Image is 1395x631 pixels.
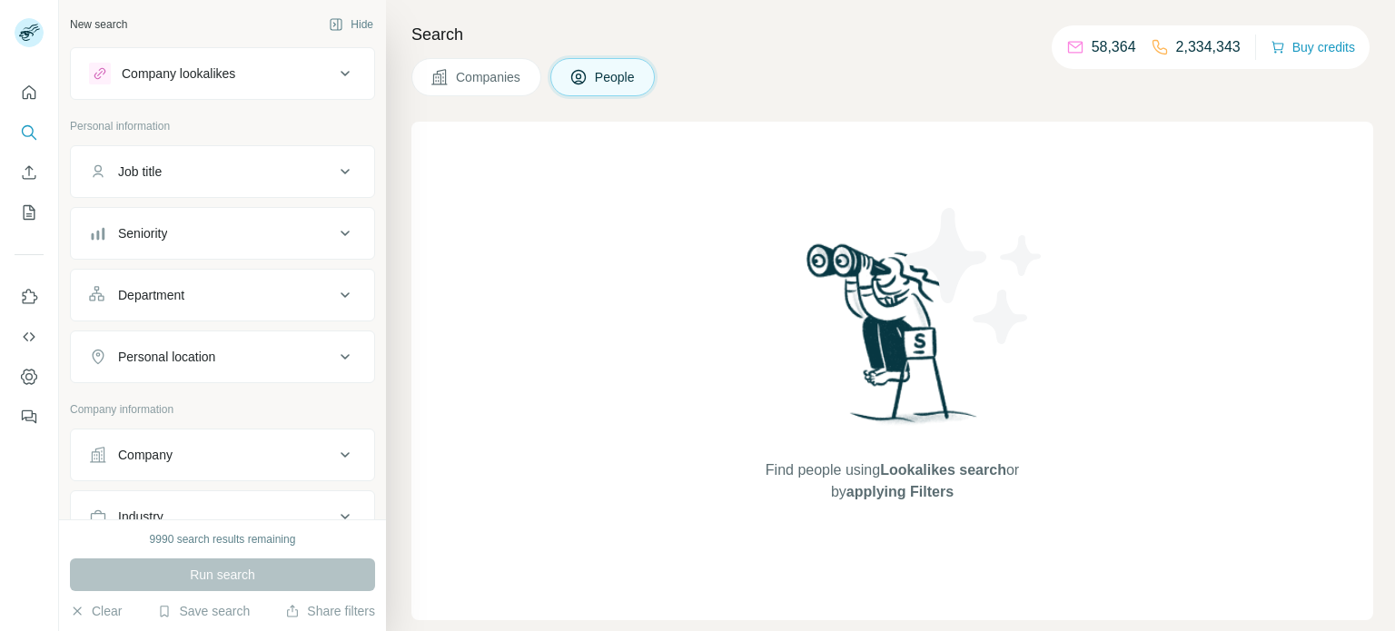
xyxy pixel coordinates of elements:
[71,212,374,255] button: Seniority
[71,273,374,317] button: Department
[893,194,1056,358] img: Surfe Illustration - Stars
[15,156,44,189] button: Enrich CSV
[1176,36,1241,58] p: 2,334,343
[118,508,163,526] div: Industry
[456,68,522,86] span: Companies
[118,224,167,242] div: Seniority
[411,22,1373,47] h4: Search
[15,320,44,353] button: Use Surfe API
[15,116,44,149] button: Search
[798,239,987,441] img: Surfe Illustration - Woman searching with binoculars
[118,348,215,366] div: Personal location
[1092,36,1136,58] p: 58,364
[747,459,1037,503] span: Find people using or by
[122,64,235,83] div: Company lookalikes
[71,495,374,538] button: Industry
[118,163,162,181] div: Job title
[70,401,375,418] p: Company information
[15,281,44,313] button: Use Surfe on LinkedIn
[595,68,637,86] span: People
[70,118,375,134] p: Personal information
[880,462,1006,478] span: Lookalikes search
[157,602,250,620] button: Save search
[1271,35,1355,60] button: Buy credits
[15,196,44,229] button: My lists
[15,400,44,433] button: Feedback
[15,360,44,393] button: Dashboard
[71,335,374,379] button: Personal location
[70,16,127,33] div: New search
[70,602,122,620] button: Clear
[316,11,386,38] button: Hide
[71,433,374,477] button: Company
[118,286,184,304] div: Department
[15,76,44,109] button: Quick start
[71,52,374,95] button: Company lookalikes
[846,484,954,499] span: applying Filters
[118,446,173,464] div: Company
[285,602,375,620] button: Share filters
[71,150,374,193] button: Job title
[150,531,296,547] div: 9990 search results remaining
